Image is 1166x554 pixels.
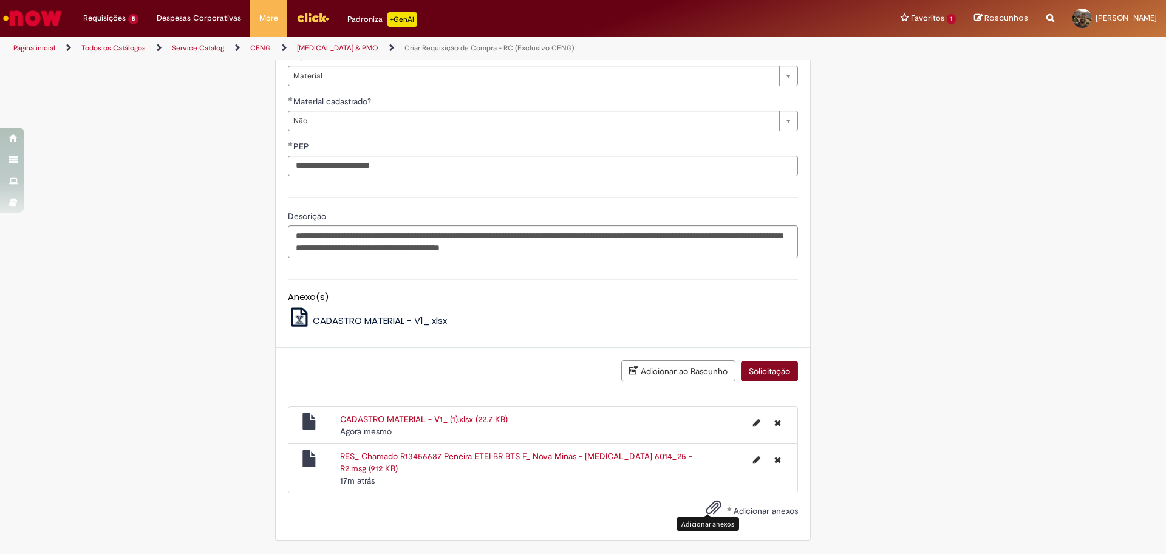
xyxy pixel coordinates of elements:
[340,414,508,425] a: CADASTRO MATERIAL - V1_ (1).xlsx (22.7 KB)
[288,211,329,222] span: Descrição
[288,314,448,327] a: CADASTRO MATERIAL - V1_.xlsx
[288,142,293,146] span: Obrigatório Preenchido
[313,314,447,327] span: CADASTRO MATERIAL - V1_.xlsx
[767,450,788,470] button: Excluir RES_ Chamado R13456687 Peneira ETEI BR BTS F_ Nova Minas - PCE 6014_25 - R2.msg
[250,43,271,53] a: CENG
[741,361,798,381] button: Solicitação
[734,506,798,517] span: Adicionar anexos
[13,43,55,53] a: Página inicial
[340,426,392,437] span: Agora mesmo
[340,426,392,437] time: 29/09/2025 12:04:39
[677,517,739,531] div: Adicionar anexos
[9,37,768,60] ul: Trilhas de página
[1,6,64,30] img: ServiceNow
[293,141,312,152] span: PEP
[293,66,773,86] span: Material
[767,413,788,433] button: Excluir CADASTRO MATERIAL - V1_ (1).xlsx
[288,225,798,258] textarea: Descrição
[288,292,798,303] h5: Anexo(s)
[288,156,798,176] input: PEP
[172,43,224,53] a: Service Catalog
[293,111,773,131] span: Não
[340,451,692,474] a: RES_ Chamado R13456687 Peneira ETEI BR BTS F_ Nova Minas - [MEDICAL_DATA] 6014_25 - R2.msg (912 KB)
[340,475,375,486] span: 17m atrás
[340,475,375,486] time: 29/09/2025 11:47:51
[83,12,126,24] span: Requisições
[746,450,768,470] button: Editar nome de arquivo RES_ Chamado R13456687 Peneira ETEI BR BTS F_ Nova Minas - PCE 6014_25 - R...
[621,360,735,381] button: Adicionar ao Rascunho
[404,43,574,53] a: Criar Requisição de Compra - RC (Exclusivo CENG)
[288,97,293,101] span: Obrigatório Preenchido
[746,413,768,433] button: Editar nome de arquivo CADASTRO MATERIAL - V1_ (1).xlsx
[81,43,146,53] a: Todos os Catálogos
[1096,13,1157,23] span: [PERSON_NAME]
[297,43,378,53] a: [MEDICAL_DATA] & PMO
[703,496,724,524] button: Adicionar anexos
[293,51,337,62] span: Tipo da RC
[293,96,373,107] span: Material cadastrado?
